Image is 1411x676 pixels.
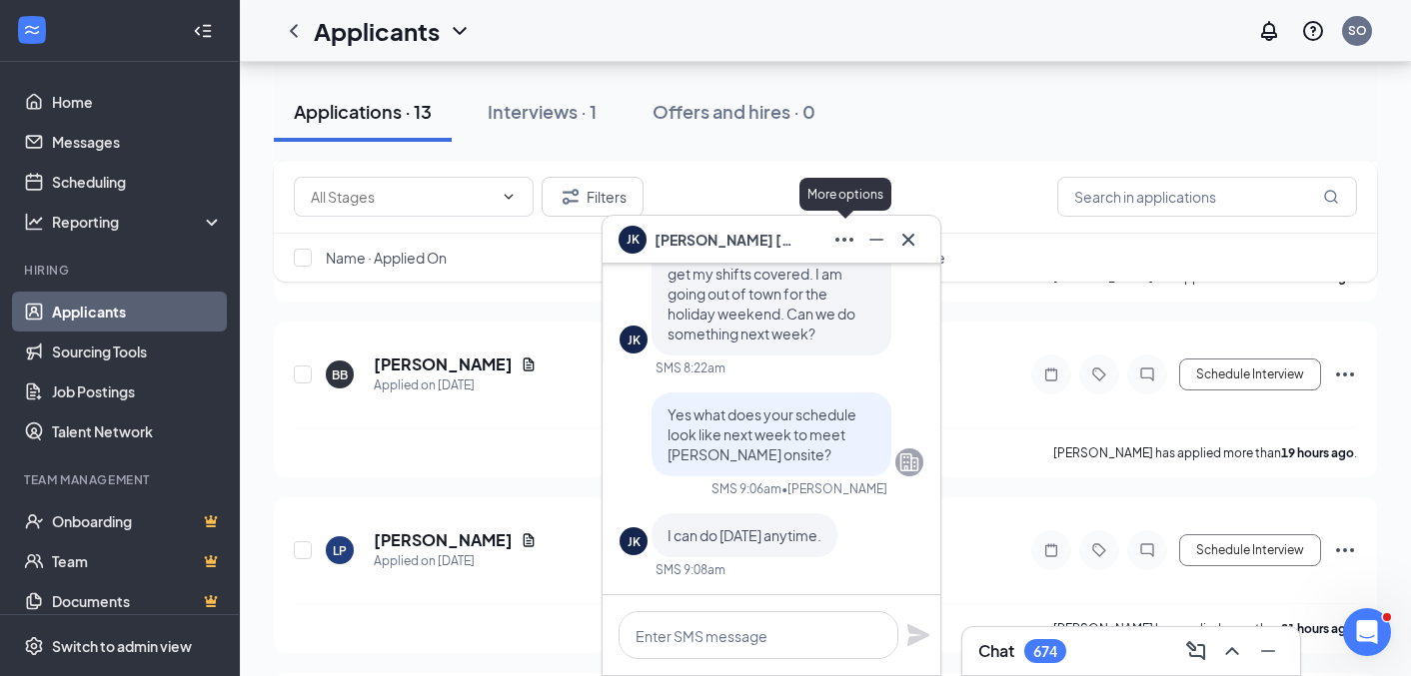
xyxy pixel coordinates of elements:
[542,177,644,217] button: Filter Filters
[24,212,44,232] svg: Analysis
[521,532,537,548] svg: Document
[311,186,493,208] input: All Stages
[374,551,537,571] div: Applied on [DATE]
[860,224,892,256] button: Minimize
[711,480,781,497] div: SMS 9:06am
[1135,366,1159,382] svg: ChatInactive
[52,371,223,411] a: Job Postings
[1179,534,1321,566] button: Schedule Interview
[52,411,223,451] a: Talent Network
[897,450,921,474] svg: Company
[52,122,223,162] a: Messages
[374,375,537,395] div: Applied on [DATE]
[892,224,924,256] button: Cross
[1281,621,1354,636] b: 21 hours ago
[781,480,887,497] span: • [PERSON_NAME]
[1087,366,1111,382] svg: Tag
[799,178,891,211] div: More options
[52,581,223,621] a: DocumentsCrown
[1053,444,1357,461] p: [PERSON_NAME] has applied more than .
[374,529,513,551] h5: [PERSON_NAME]
[655,229,794,251] span: [PERSON_NAME] [PERSON_NAME]
[1180,635,1212,667] button: ComposeMessage
[1033,643,1057,660] div: 674
[193,21,213,41] svg: Collapse
[333,542,347,559] div: LP
[52,541,223,581] a: TeamCrown
[628,533,641,550] div: JK
[1252,635,1284,667] button: Minimize
[1220,639,1244,663] svg: ChevronUp
[1039,542,1063,558] svg: Note
[1301,19,1325,43] svg: QuestionInfo
[896,228,920,252] svg: Cross
[501,189,517,205] svg: ChevronDown
[52,82,223,122] a: Home
[1135,542,1159,558] svg: ChatInactive
[521,356,537,372] svg: Document
[668,405,856,463] span: Yes what does your schedule look like next week to meet [PERSON_NAME] onsite?
[294,99,432,124] div: Applications · 13
[374,353,513,375] h5: [PERSON_NAME]
[864,228,888,252] svg: Minimize
[1348,22,1367,39] div: SO
[656,561,725,578] div: SMS 9:08am
[1057,177,1357,217] input: Search in applications
[1179,358,1321,390] button: Schedule Interview
[1281,445,1354,460] b: 19 hours ago
[1053,620,1357,637] p: [PERSON_NAME] has applied more than .
[1257,19,1281,43] svg: Notifications
[1333,538,1357,562] svg: Ellipses
[488,99,597,124] div: Interviews · 1
[52,501,223,541] a: OnboardingCrown
[282,19,306,43] svg: ChevronLeft
[24,471,219,488] div: Team Management
[52,162,223,202] a: Scheduling
[978,640,1014,662] h3: Chat
[1216,635,1248,667] button: ChevronUp
[52,636,192,656] div: Switch to admin view
[22,20,42,40] svg: WorkstreamLogo
[52,212,224,232] div: Reporting
[656,359,725,376] div: SMS 8:22am
[1343,608,1391,656] iframe: Intercom live chat
[52,332,223,371] a: Sourcing Tools
[24,636,44,656] svg: Settings
[628,332,641,348] div: JK
[52,292,223,332] a: Applicants
[1184,639,1208,663] svg: ComposeMessage
[1256,639,1280,663] svg: Minimize
[448,19,472,43] svg: ChevronDown
[332,366,348,383] div: BB
[559,185,583,209] svg: Filter
[653,99,815,124] div: Offers and hires · 0
[1333,362,1357,386] svg: Ellipses
[1087,542,1111,558] svg: Tag
[326,248,447,268] span: Name · Applied On
[668,245,872,342] span: Hi [PERSON_NAME]- I could not get my shifts covered. I am going out of town for the holiday weeke...
[1323,189,1339,205] svg: MagnifyingGlass
[832,228,856,252] svg: Ellipses
[668,526,821,544] span: I can do [DATE] anytime.
[906,623,930,647] svg: Plane
[24,262,219,279] div: Hiring
[828,224,860,256] button: Ellipses
[1039,366,1063,382] svg: Note
[314,14,440,48] h1: Applicants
